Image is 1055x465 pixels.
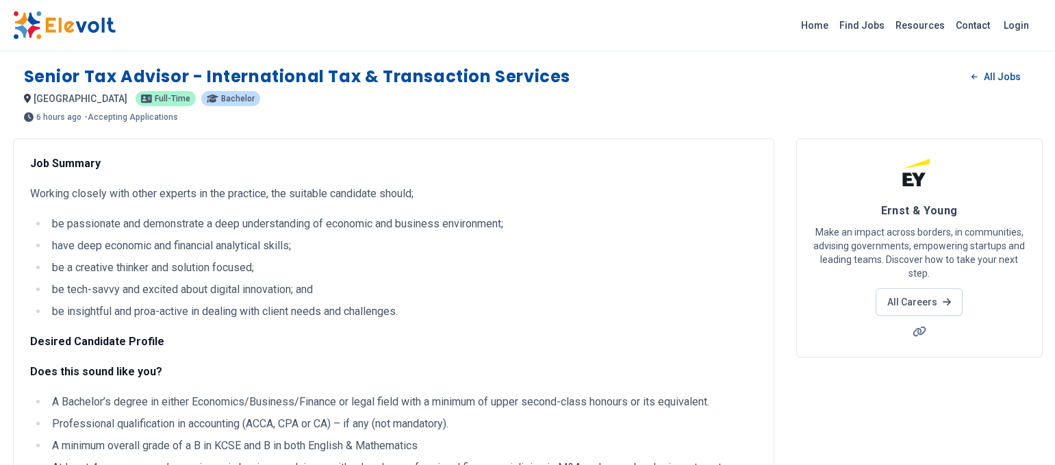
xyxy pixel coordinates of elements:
[13,11,116,40] img: Elevolt
[813,225,1026,280] p: Make an impact across borders, in communities, advising governments, empowering startups and lead...
[36,113,81,121] span: 6 hours ago
[995,12,1037,39] a: Login
[834,14,890,36] a: Find Jobs
[876,288,963,316] a: All Careers
[48,281,757,298] li: be tech-savvy and excited about digital innovation; and
[30,157,101,170] strong: Job Summary
[24,66,571,88] h1: Senior Tax Advisor - International Tax & Transaction Services
[961,66,1031,87] a: All Jobs
[30,335,164,348] strong: Desired Candidate Profile
[48,238,757,254] li: have deep economic and financial analytical skills;
[902,155,937,190] img: Ernst & Young
[48,394,757,410] li: A Bachelor’s degree in either Economics/Business/Finance or legal field with a minimum of upper s...
[48,216,757,232] li: be passionate and demonstrate a deep understanding of economic and business environment;
[950,14,995,36] a: Contact
[84,113,178,121] p: - Accepting Applications
[881,204,958,217] span: Ernst & Young
[796,14,834,36] a: Home
[48,303,757,320] li: be insightful and proa-active in dealing with client needs and challenges.
[34,93,127,104] span: [GEOGRAPHIC_DATA]
[48,438,757,454] li: A minimum overall grade of a B in KCSE and B in both English & Mathematics
[30,186,757,202] p: Working closely with other experts in the practice, the suitable candidate should;
[48,260,757,276] li: be a creative thinker and solution focused;
[48,416,757,432] li: Professional qualification in accounting (ACCA, CPA or CA) – if any (not mandatory).
[30,365,162,378] strong: Does this sound like you?
[155,95,190,103] span: Full-time
[221,95,255,103] span: Bachelor
[890,14,950,36] a: Resources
